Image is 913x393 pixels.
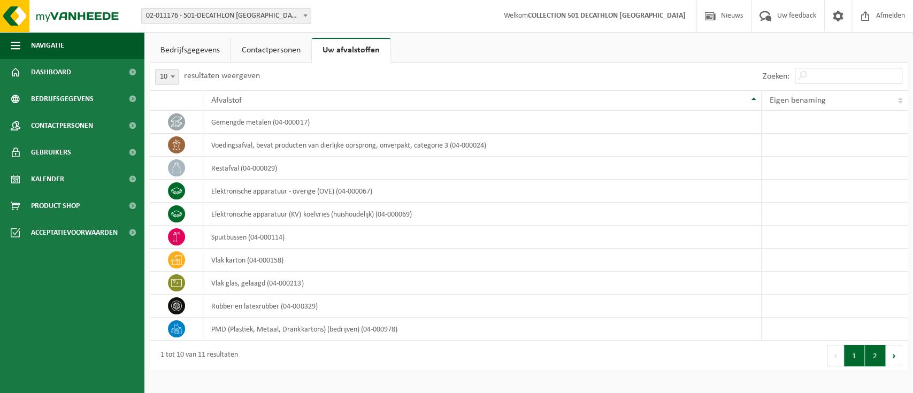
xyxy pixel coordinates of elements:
[203,226,762,249] td: spuitbussen (04-000114)
[231,38,311,63] a: Contactpersonen
[865,345,886,366] button: 2
[844,345,865,366] button: 1
[31,59,71,86] span: Dashboard
[31,166,64,192] span: Kalender
[886,345,902,366] button: Next
[155,69,179,85] span: 10
[203,295,762,318] td: rubber en latexrubber (04-000329)
[31,112,93,139] span: Contactpersonen
[827,345,844,366] button: Previous
[203,249,762,272] td: vlak karton (04-000158)
[31,192,80,219] span: Product Shop
[203,157,762,180] td: restafval (04-000029)
[31,32,64,59] span: Navigatie
[31,219,118,246] span: Acceptatievoorwaarden
[141,8,311,24] span: 02-011176 - 501-DECATHLON BRUGGE - BRUGGE
[763,72,789,81] label: Zoeken:
[203,134,762,157] td: voedingsafval, bevat producten van dierlijke oorsprong, onverpakt, categorie 3 (04-000024)
[528,12,686,20] strong: COLLECTION 501 DECATHLON [GEOGRAPHIC_DATA]
[184,72,260,80] label: resultaten weergeven
[203,111,762,134] td: gemengde metalen (04-000017)
[203,272,762,295] td: vlak glas, gelaagd (04-000213)
[155,346,238,365] div: 1 tot 10 van 11 resultaten
[203,203,762,226] td: elektronische apparatuur (KV) koelvries (huishoudelijk) (04-000069)
[31,86,94,112] span: Bedrijfsgegevens
[203,180,762,203] td: elektronische apparatuur - overige (OVE) (04-000067)
[156,70,178,84] span: 10
[770,96,826,105] span: Eigen benaming
[150,38,231,63] a: Bedrijfsgegevens
[203,318,762,341] td: PMD (Plastiek, Metaal, Drankkartons) (bedrijven) (04-000978)
[31,139,71,166] span: Gebruikers
[312,38,390,63] a: Uw afvalstoffen
[211,96,242,105] span: Afvalstof
[142,9,311,24] span: 02-011176 - 501-DECATHLON BRUGGE - BRUGGE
